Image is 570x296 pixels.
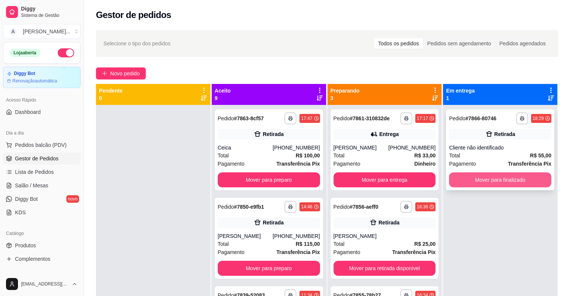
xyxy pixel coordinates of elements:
div: 17:17 [417,115,428,121]
div: [PERSON_NAME] [334,232,436,240]
span: Selecione o tipo dos pedidos [103,39,171,48]
a: DiggySistema de Gestão [3,3,81,21]
p: Aceito [215,87,231,94]
div: Catálogo [3,227,81,239]
a: KDS [3,206,81,218]
strong: R$ 25,00 [414,241,435,247]
span: A [9,28,17,35]
span: Lista de Pedidos [15,168,54,176]
div: [PERSON_NAME] [218,232,273,240]
div: [PHONE_NUMBER] [388,144,435,151]
p: 3 [331,94,360,102]
strong: R$ 100,00 [296,152,320,158]
a: Dashboard [3,106,81,118]
span: Complementos [15,255,50,263]
span: Pedido [449,115,465,121]
button: Mover para finalizado [449,172,551,187]
span: Salão / Mesas [15,182,48,189]
span: Pedidos balcão (PDV) [15,141,67,149]
span: Pedido [218,204,234,210]
span: Pagamento [218,248,245,256]
span: Diggy [21,6,78,12]
p: Em entrega [446,87,474,94]
div: Retirada [263,219,284,226]
div: Acesso Rápido [3,94,81,106]
strong: # 7861-310832de [350,115,390,121]
strong: R$ 33,00 [414,152,435,158]
span: Total [218,240,229,248]
span: Total [218,151,229,160]
div: Cliente não identificado [449,144,551,151]
div: Retirada [494,130,515,138]
p: Pendente [99,87,123,94]
span: Pedido [334,204,350,210]
button: Mover para preparo [218,261,320,276]
span: [EMAIL_ADDRESS][DOMAIN_NAME] [21,281,69,287]
span: KDS [15,209,26,216]
span: Sistema de Gestão [21,12,78,18]
p: 1 [446,94,474,102]
span: Diggy Bot [15,195,38,203]
strong: Transferência Pix [392,249,435,255]
div: Ceica [218,144,273,151]
button: Alterar Status [58,48,74,57]
div: 17:47 [301,115,312,121]
a: Produtos [3,239,81,251]
div: Loja aberta [9,49,40,57]
div: Entrega [379,130,399,138]
div: [PERSON_NAME] [334,144,389,151]
div: Retirada [379,219,399,226]
a: Diggy BotRenovaçãoautomática [3,67,81,88]
button: Mover para preparo [218,172,320,187]
button: Novo pedido [96,67,146,79]
div: [PHONE_NUMBER] [272,232,320,240]
div: Dia a dia [3,127,81,139]
span: Pagamento [449,160,476,168]
span: Gestor de Pedidos [15,155,58,162]
p: 0 [99,94,123,102]
strong: # 7850-e9fb1 [234,204,264,210]
span: Pedido [334,115,350,121]
p: Preparando [331,87,360,94]
span: Pagamento [334,248,361,256]
div: [PHONE_NUMBER] [272,144,320,151]
a: Lista de Pedidos [3,166,81,178]
strong: Transferência Pix [277,161,320,167]
span: Pagamento [334,160,361,168]
strong: Transferência Pix [277,249,320,255]
div: 14:46 [301,204,312,210]
span: Novo pedido [110,69,140,78]
div: Pedidos agendados [495,38,550,49]
h2: Gestor de pedidos [96,9,171,21]
strong: # 7866-80746 [465,115,497,121]
strong: Transferência Pix [508,161,551,167]
span: Total [334,240,345,248]
a: Complementos [3,253,81,265]
strong: # 7856-aeff0 [350,204,378,210]
span: plus [102,71,107,76]
article: Renovação automática [12,78,57,84]
div: Pedidos sem agendamento [423,38,495,49]
span: Pagamento [218,160,245,168]
strong: R$ 115,00 [296,241,320,247]
span: Produtos [15,242,36,249]
button: [EMAIL_ADDRESS][DOMAIN_NAME] [3,275,81,293]
a: Diggy Botnovo [3,193,81,205]
div: Todos os pedidos [374,38,423,49]
div: Retirada [263,130,284,138]
button: Mover para entrega [334,172,436,187]
div: 16:36 [417,204,428,210]
span: Total [449,151,460,160]
strong: Dinheiro [414,161,435,167]
p: 9 [215,94,231,102]
a: Gestor de Pedidos [3,152,81,164]
strong: R$ 55,00 [530,152,551,158]
strong: # 7863-8cf57 [234,115,263,121]
button: Pedidos balcão (PDV) [3,139,81,151]
div: 18:29 [533,115,544,121]
button: Select a team [3,24,81,39]
span: Dashboard [15,108,41,116]
button: Mover para retirada disponível [334,261,436,276]
a: Salão / Mesas [3,179,81,191]
div: [PERSON_NAME] ... [23,28,70,35]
